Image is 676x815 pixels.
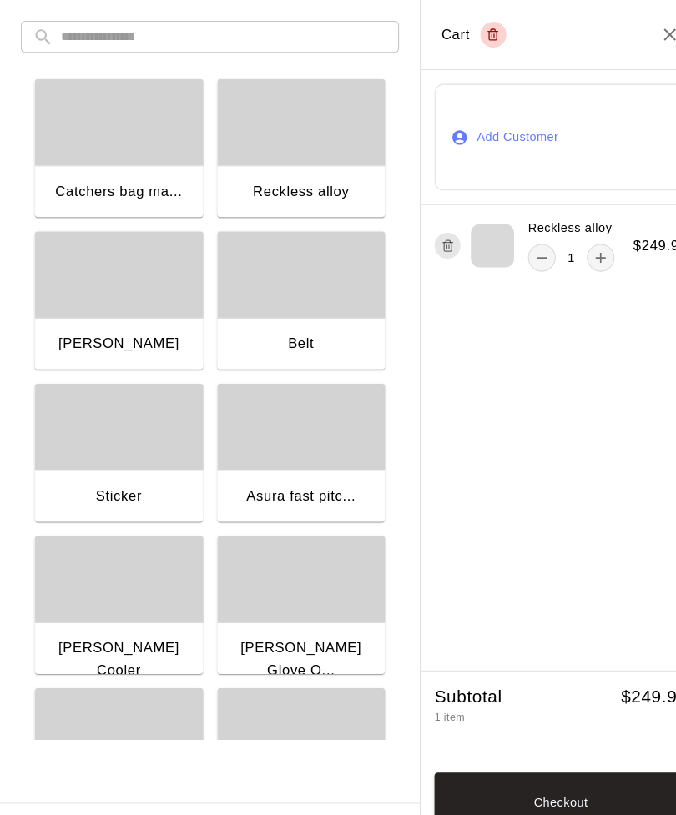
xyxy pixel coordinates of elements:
div: Sticker [93,467,137,489]
div: Catchers bag ma... [53,174,176,195]
h6: $ 249.99 [611,226,663,248]
h5: Subtotal [419,661,484,683]
button: Asura fast pitc... [209,370,372,506]
p: 1 [547,240,554,258]
button: Bat quiver [33,663,196,800]
span: 1 item [419,686,448,697]
button: Add Customer [419,81,663,184]
button: Reckless alloy [209,76,372,213]
button: [PERSON_NAME] Glove Q... [209,516,372,675]
button: Belt [209,223,372,360]
button: [PERSON_NAME] Cooler [33,516,196,675]
p: Customers [318,787,379,804]
div: Cart [426,21,488,46]
button: Catchers bag ma... [33,76,196,213]
button: remove [509,235,536,262]
p: Products [186,787,240,804]
div: [PERSON_NAME] Glove Q... [223,614,359,657]
div: [PERSON_NAME] Cooler [47,614,183,657]
button: add [566,235,593,262]
button: Checkout [419,745,663,802]
button: Sticker [33,370,196,506]
button: Black Mesh Maru... [209,663,372,800]
h5: $ 249.99 [598,661,663,683]
p: Home [63,787,96,804]
p: Reckless alloy [509,211,590,229]
button: [PERSON_NAME] [33,223,196,360]
div: Reckless alloy [244,174,336,195]
div: [PERSON_NAME] [56,320,173,342]
div: Asura fast pitc... [238,467,343,489]
div: Belt [278,320,303,342]
button: Empty cart [463,21,488,46]
button: Close [636,23,656,43]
